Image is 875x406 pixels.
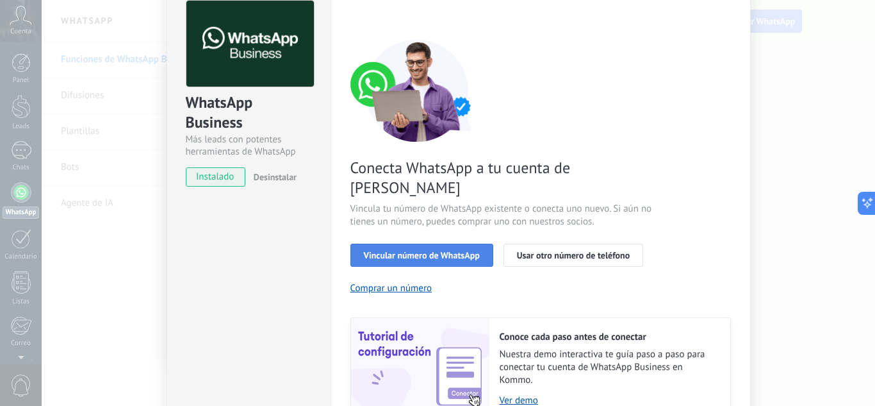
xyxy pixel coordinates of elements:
[186,92,312,133] div: WhatsApp Business
[350,282,432,294] button: Comprar un número
[364,251,480,260] span: Vincular número de WhatsApp
[350,203,655,228] span: Vincula tu número de WhatsApp existente o conecta uno nuevo. Si aún no tienes un número, puedes c...
[186,1,314,87] img: logo_main.png
[350,158,655,198] span: Conecta WhatsApp a tu cuenta de [PERSON_NAME]
[517,251,630,260] span: Usar otro número de teléfono
[186,133,312,158] div: Más leads con potentes herramientas de WhatsApp
[503,244,643,267] button: Usar otro número de teléfono
[249,167,297,187] button: Desinstalar
[350,39,485,142] img: connect number
[350,244,493,267] button: Vincular número de WhatsApp
[254,171,297,183] span: Desinstalar
[186,167,245,187] span: instalado
[500,348,717,387] span: Nuestra demo interactiva te guía paso a paso para conectar tu cuenta de WhatsApp Business en Kommo.
[500,331,717,343] h2: Conoce cada paso antes de conectar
